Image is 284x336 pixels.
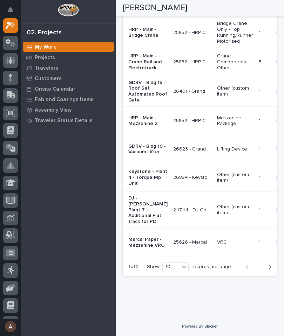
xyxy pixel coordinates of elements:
button: Next [258,264,277,270]
button: Notifications [3,3,18,17]
div: 02. Projects [27,29,62,37]
p: GDRV - Bldg 10 - Vacuum Lifter [128,143,168,155]
a: My Work [21,42,116,52]
p: My Work [35,44,56,50]
p: 1 [259,145,262,152]
p: Marcal Paper - Mezzanine VRC [128,237,168,248]
p: 1 [259,28,262,36]
div: Notifications [9,7,18,18]
button: users-avatar [3,319,18,334]
p: DJ - [PERSON_NAME] Plant 7 - Additional Flat track for PDI [128,195,168,225]
p: VRC [217,239,253,245]
p: Other (custom item) [217,85,253,97]
a: Projects [21,52,116,63]
p: Fab and Coatings Items [35,97,94,103]
p: 25626 - Marcal Paper - Mezzanine [173,238,213,245]
p: Mezzanine Package [217,115,253,127]
p: 1 [259,87,262,94]
p: 1 [259,117,262,124]
p: Traveler Status Details [35,118,93,124]
p: Assembly View [35,107,72,113]
p: Onsite Calendar [35,86,75,92]
a: Assembly View [21,105,116,115]
a: Customers [21,73,116,84]
p: 1 [259,173,262,181]
p: 24744 - DJ Construction - Brinkley Plant 7 Setup [173,206,213,213]
p: 1 [259,238,262,245]
p: 26623 - Grand Design RV - GDRV10 - Side Ramp Door, Hoop [173,145,213,152]
a: Traveler Status Details [21,115,116,126]
p: HRP - Main - Bridge Crane [128,27,168,38]
p: Bridge Crane Only - Top Running/Runner Motorized [217,21,253,44]
p: 25852 - HRP Construction - HRP Construction [173,58,213,65]
p: records per page [191,264,231,270]
a: Powered By Stacker [182,324,217,328]
a: Travelers [21,63,116,73]
p: 1 of 2 [123,258,144,275]
p: Other (custom item) [217,172,253,184]
a: Onsite Calendar [21,84,116,94]
p: Lifting Device [217,146,253,152]
p: HRP - Main - Crane Rail and Electrotrack [128,53,168,71]
a: Fab and Coatings Items [21,94,116,105]
div: 10 [163,263,180,271]
p: 1 [259,206,262,213]
p: 26824 - Keystone RV - Torque MP Freestanding System [173,173,213,181]
p: 25852 - HRP Construction - HRP Construction [173,28,213,36]
p: Other (custom item) [217,204,253,216]
p: 5 [259,58,263,65]
p: Show [147,264,160,270]
p: GDRV - Bldg 15 - Roof Set Automated Roof Gate [128,80,168,103]
p: 26401 - Grand Design RV - GDRV15 - Roof Set Stairs Gates [173,87,213,94]
img: Workspace Logo [58,3,79,16]
p: Keystone - Plant 4 - Torque Mp Unit [128,169,168,186]
p: Projects [35,55,55,61]
p: HRP - Main - Mezzanine 2 [128,115,168,127]
h2: [PERSON_NAME] [123,3,187,13]
p: Crane Components - Other [217,53,253,71]
p: Travelers [35,65,59,71]
p: Customers [35,76,62,82]
button: Back [240,264,258,270]
p: 25852 - HRP Construction - HRP Construction [173,117,213,124]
